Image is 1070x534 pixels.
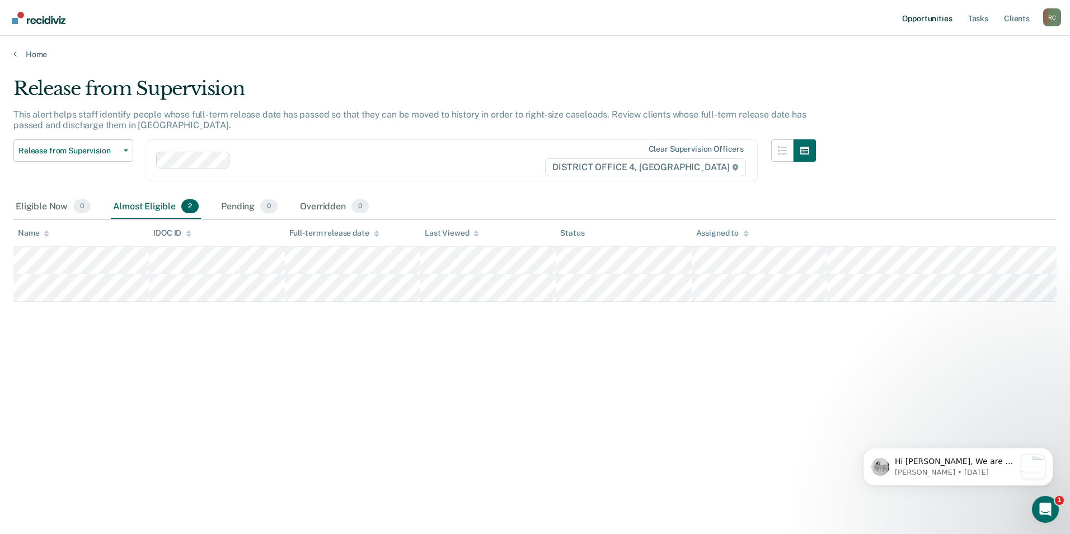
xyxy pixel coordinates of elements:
[351,199,369,214] span: 0
[18,146,119,156] span: Release from Supervision
[1055,496,1064,505] span: 1
[425,228,479,238] div: Last Viewed
[13,49,1057,59] a: Home
[13,139,133,162] button: Release from Supervision
[1032,496,1059,523] iframe: Intercom live chat
[13,77,816,109] div: Release from Supervision
[649,144,744,154] div: Clear supervision officers
[111,195,201,219] div: Almost Eligible2
[49,42,170,52] p: Message from Kim, sent 1w ago
[49,31,170,318] span: Hi [PERSON_NAME], We are so excited to announce a brand new feature: AI case note search! 📣 Findi...
[298,195,371,219] div: Overridden0
[73,199,91,214] span: 0
[260,199,278,214] span: 0
[12,12,65,24] img: Recidiviz
[13,109,806,130] p: This alert helps staff identify people whose full-term release date has passed so that they can b...
[289,228,379,238] div: Full-term release date
[696,228,749,238] div: Assigned to
[1043,8,1061,26] button: Profile dropdown button
[219,195,280,219] div: Pending0
[560,228,584,238] div: Status
[545,158,746,176] span: DISTRICT OFFICE 4, [GEOGRAPHIC_DATA]
[1043,8,1061,26] div: R C
[846,425,1070,504] iframe: Intercom notifications message
[13,195,93,219] div: Eligible Now0
[153,228,191,238] div: IDOC ID
[181,199,199,214] span: 2
[18,228,49,238] div: Name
